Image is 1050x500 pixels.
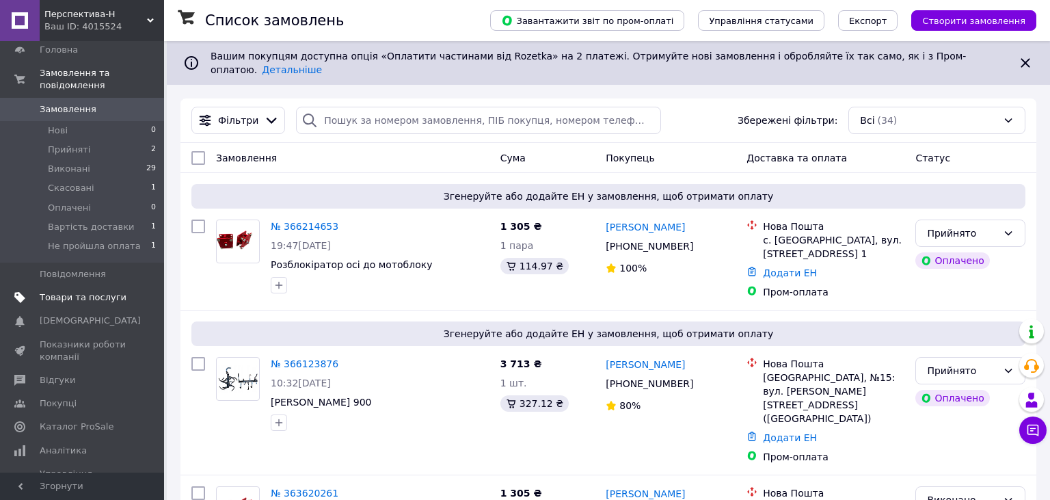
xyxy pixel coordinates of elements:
[849,16,887,26] span: Експорт
[500,358,542,369] span: 3 713 ₴
[763,233,904,261] div: с. [GEOGRAPHIC_DATA], вул. [STREET_ADDRESS] 1
[40,103,96,116] span: Замовлення
[48,124,68,137] span: Нові
[606,153,654,163] span: Покупець
[271,488,338,499] a: № 363620261
[151,240,156,252] span: 1
[619,400,641,411] span: 80%
[603,374,696,393] div: [PHONE_NUMBER]
[40,339,126,363] span: Показники роботи компанії
[40,374,75,386] span: Відгуки
[500,395,569,412] div: 327.12 ₴
[500,258,569,274] div: 114.97 ₴
[763,371,904,425] div: [GEOGRAPHIC_DATA], №15: вул. [PERSON_NAME][STREET_ADDRESS] ([GEOGRAPHIC_DATA])
[763,357,904,371] div: Нова Пошта
[271,378,331,389] span: 10:32[DATE]
[217,365,259,393] img: Фото товару
[48,182,94,194] span: Скасовані
[151,182,156,194] span: 1
[211,51,966,75] span: Вашим покупцям доступна опція «Оплатити частинами від Rozetka» на 2 платежі. Отримуйте нові замов...
[738,114,837,127] span: Збережені фільтри:
[44,8,147,21] span: Перспектива-Н
[878,115,898,126] span: (34)
[763,450,904,464] div: Пром-оплата
[619,263,647,274] span: 100%
[860,114,874,127] span: Всі
[271,358,338,369] a: № 366123876
[763,285,904,299] div: Пром-оплата
[500,240,534,251] span: 1 пара
[40,291,126,304] span: Товари та послуги
[500,153,526,163] span: Cума
[151,144,156,156] span: 2
[500,221,542,232] span: 1 305 ₴
[927,363,997,378] div: Прийнято
[197,189,1020,203] span: Згенеруйте або додайте ЕН у замовлення, щоб отримати оплату
[271,240,331,251] span: 19:47[DATE]
[151,221,156,233] span: 1
[48,221,134,233] span: Вартість доставки
[40,44,78,56] span: Головна
[40,67,164,92] span: Замовлення та повідомлення
[40,397,77,410] span: Покупці
[48,202,91,214] span: Оплачені
[500,488,542,499] span: 1 305 ₴
[296,107,660,134] input: Пошук за номером замовлення, ПІБ покупця, номером телефону, Email, номером накладної
[40,421,113,433] span: Каталог ProSale
[606,220,685,234] a: [PERSON_NAME]
[48,144,90,156] span: Прийняті
[40,445,87,457] span: Аналітика
[898,14,1036,25] a: Створити замовлення
[216,357,260,401] a: Фото товару
[1019,417,1047,444] button: Чат з покупцем
[922,16,1025,26] span: Створити замовлення
[262,64,322,75] a: Детальніше
[205,12,344,29] h1: Список замовлень
[927,226,997,241] div: Прийнято
[500,378,527,389] span: 1 шт.
[915,252,989,269] div: Оплачено
[838,10,898,31] button: Експорт
[271,397,371,408] a: [PERSON_NAME] 900
[151,124,156,137] span: 0
[216,153,277,163] span: Замовлення
[151,202,156,214] span: 0
[271,221,338,232] a: № 366214653
[271,259,433,270] a: Розблокіратор осі до мотоблоку
[603,237,696,256] div: [PHONE_NUMBER]
[915,153,950,163] span: Статус
[197,327,1020,341] span: Згенеруйте або додайте ЕН у замовлення, щоб отримати оплату
[763,486,904,500] div: Нова Пошта
[40,468,126,492] span: Управління сайтом
[146,163,156,175] span: 29
[763,220,904,233] div: Нова Пошта
[606,358,685,371] a: [PERSON_NAME]
[217,228,259,256] img: Фото товару
[490,10,684,31] button: Завантажити звіт по пром-оплаті
[698,10,824,31] button: Управління статусами
[911,10,1036,31] button: Створити замовлення
[218,114,258,127] span: Фільтри
[915,390,989,406] div: Оплачено
[709,16,813,26] span: Управління статусами
[763,267,817,278] a: Додати ЕН
[40,315,141,327] span: [DEMOGRAPHIC_DATA]
[40,268,106,280] span: Повідомлення
[763,432,817,443] a: Додати ЕН
[48,240,141,252] span: Не пройшла оплата
[746,153,847,163] span: Доставка та оплата
[216,220,260,263] a: Фото товару
[44,21,164,33] div: Ваш ID: 4015524
[501,14,673,27] span: Завантажити звіт по пром-оплаті
[48,163,90,175] span: Виконані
